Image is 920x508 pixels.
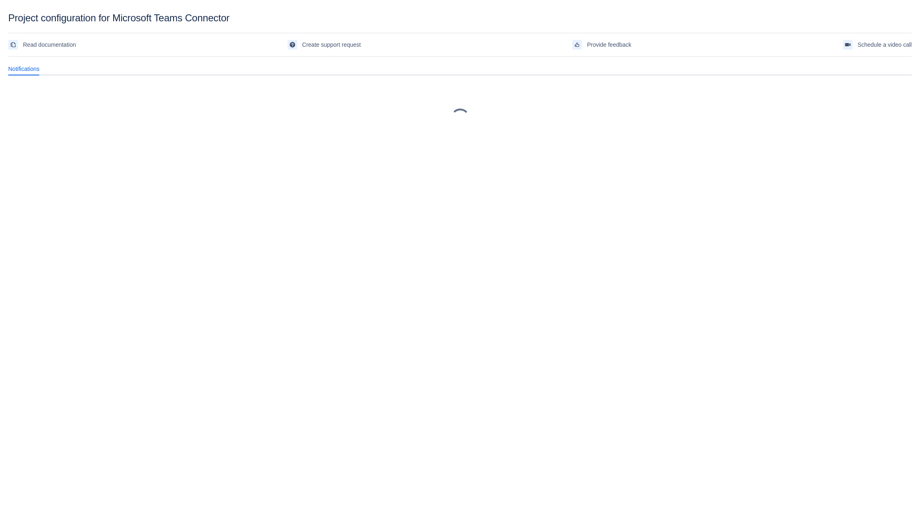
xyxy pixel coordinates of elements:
a: Read documentation [8,38,76,51]
span: documentation [10,41,16,48]
span: Read documentation [23,38,76,51]
span: videoCall [845,41,851,48]
span: Provide feedback [587,38,631,51]
span: Create support request [302,38,361,51]
span: feedback [574,41,580,48]
span: support [289,41,296,48]
a: Create support request [288,38,361,51]
a: Provide feedback [572,38,631,51]
span: Schedule a video call [858,38,912,51]
div: Project configuration for Microsoft Teams Connector [8,12,912,24]
span: Notifications [8,65,39,73]
a: Schedule a video call [843,38,912,51]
